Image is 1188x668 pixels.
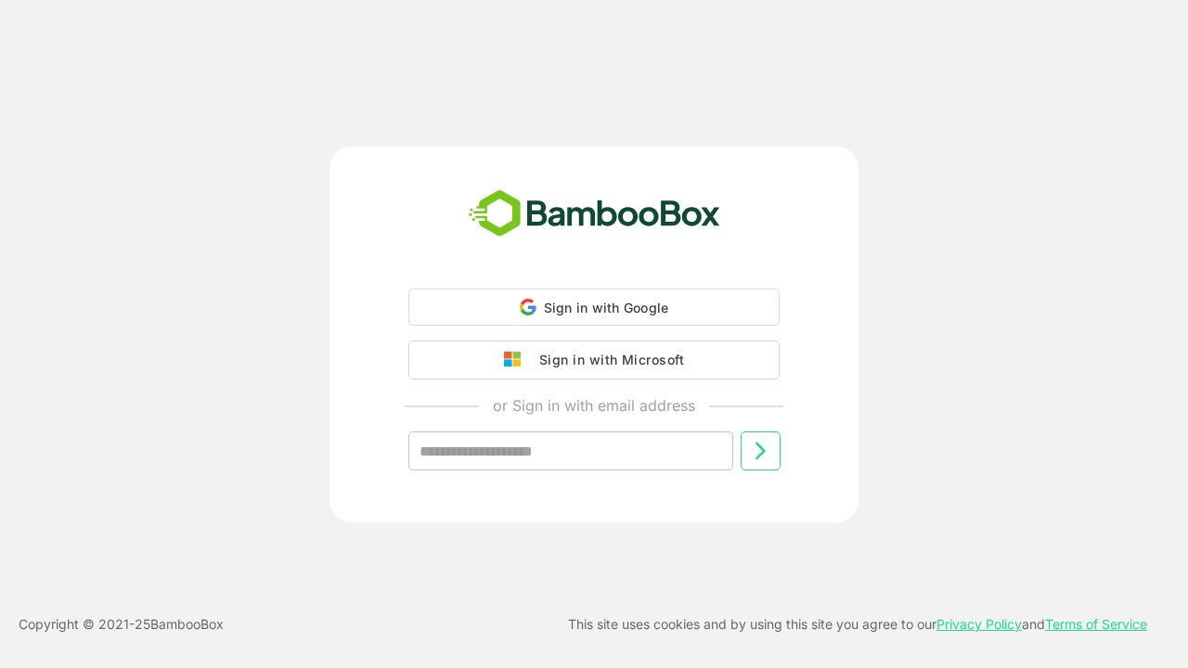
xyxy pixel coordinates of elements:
div: Sign in with Google [408,289,780,326]
img: google [504,352,530,368]
button: Sign in with Microsoft [408,340,780,379]
p: or Sign in with email address [493,394,695,417]
img: bamboobox [458,184,730,245]
a: Privacy Policy [936,616,1022,632]
p: This site uses cookies and by using this site you agree to our and [568,613,1147,636]
p: Copyright © 2021- 25 BambooBox [19,613,224,636]
a: Terms of Service [1045,616,1147,632]
span: Sign in with Google [544,300,669,315]
div: Sign in with Microsoft [530,348,684,372]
